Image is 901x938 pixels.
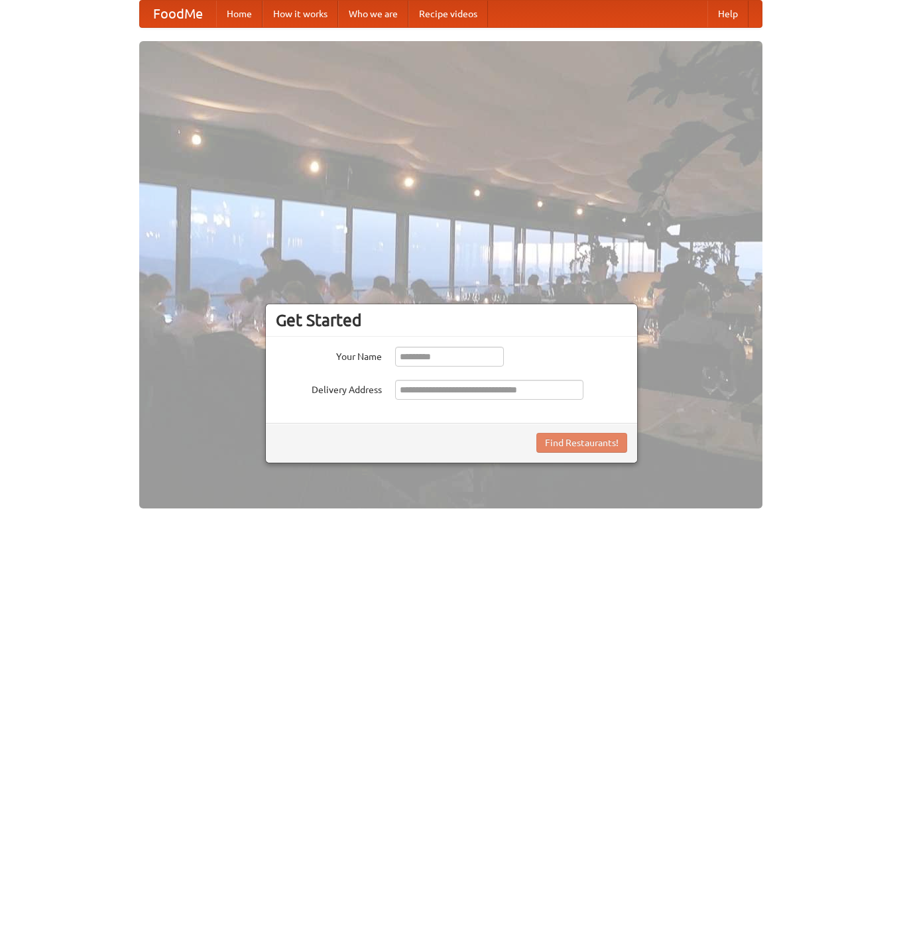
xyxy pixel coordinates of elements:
[276,310,627,330] h3: Get Started
[276,347,382,363] label: Your Name
[408,1,488,27] a: Recipe videos
[263,1,338,27] a: How it works
[707,1,749,27] a: Help
[536,433,627,453] button: Find Restaurants!
[216,1,263,27] a: Home
[338,1,408,27] a: Who we are
[276,380,382,396] label: Delivery Address
[140,1,216,27] a: FoodMe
